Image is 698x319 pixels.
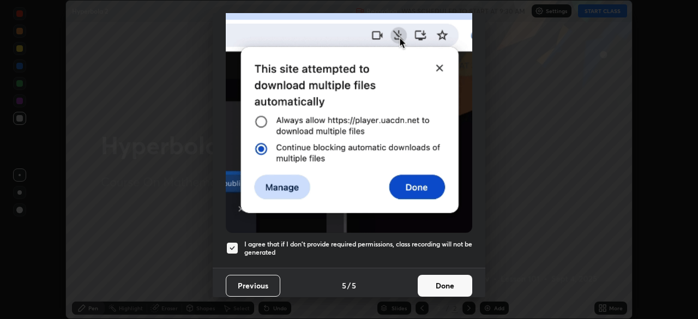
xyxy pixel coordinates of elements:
h4: 5 [342,280,346,291]
h4: / [347,280,351,291]
button: Done [418,275,472,297]
button: Previous [226,275,280,297]
h5: I agree that if I don't provide required permissions, class recording will not be generated [244,240,472,257]
h4: 5 [352,280,356,291]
